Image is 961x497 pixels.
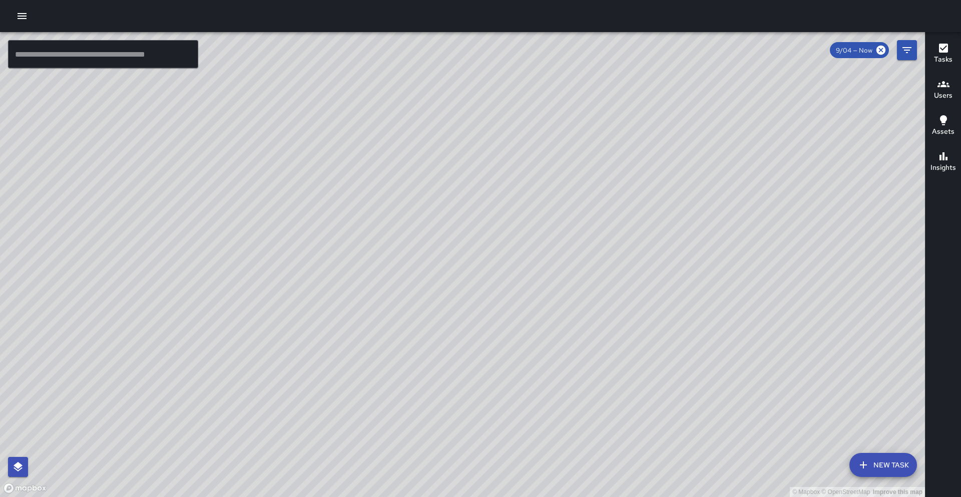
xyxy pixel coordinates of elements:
h6: Tasks [934,54,952,65]
button: Filters [897,40,917,60]
button: Users [925,72,961,108]
span: 9/04 — Now [830,46,878,55]
button: Assets [925,108,961,144]
button: Tasks [925,36,961,72]
div: 9/04 — Now [830,42,889,58]
h6: Assets [932,126,954,137]
button: New Task [849,453,917,477]
button: Insights [925,144,961,180]
h6: Insights [930,162,956,173]
h6: Users [934,90,952,101]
